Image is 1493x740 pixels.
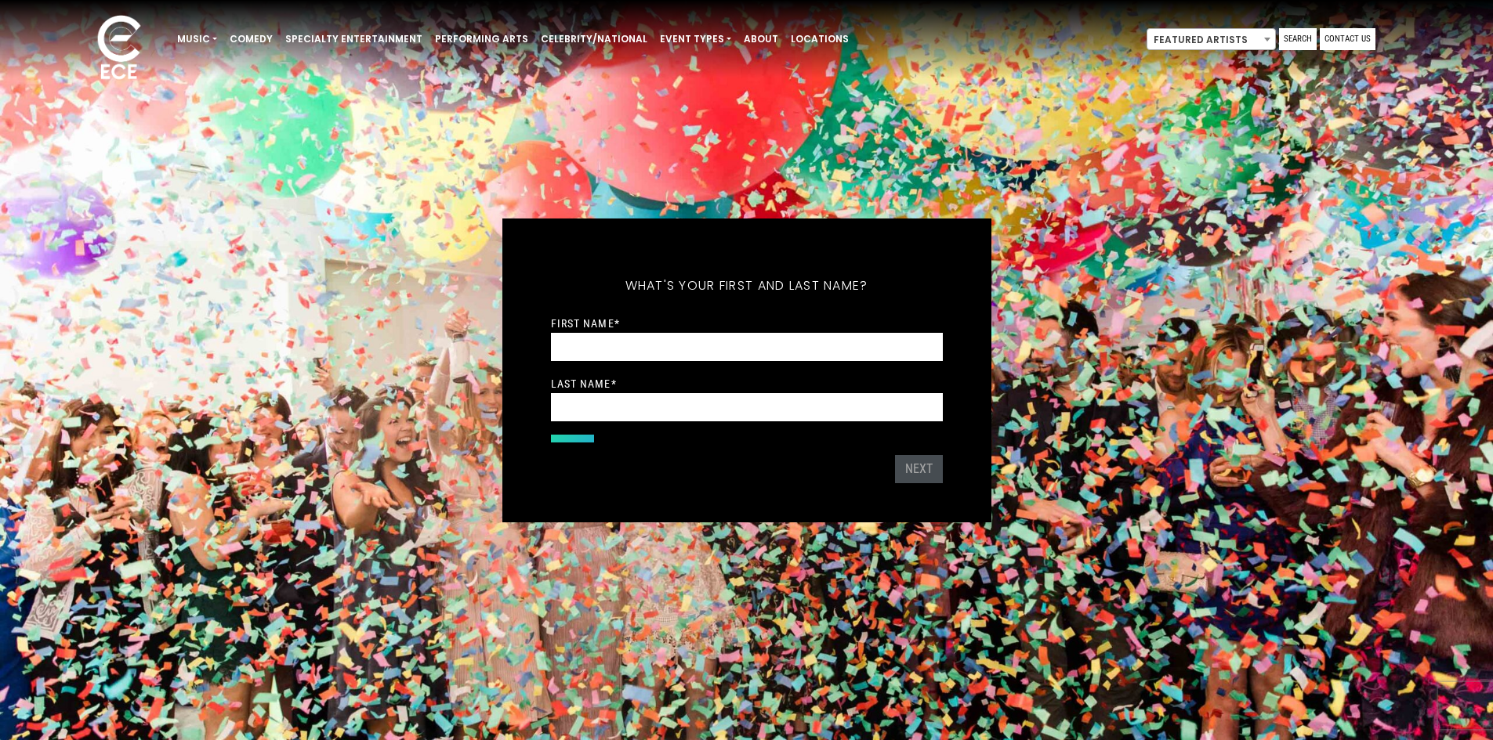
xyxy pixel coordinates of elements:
[279,26,429,52] a: Specialty Entertainment
[1320,28,1375,50] a: Contact Us
[429,26,535,52] a: Performing Arts
[551,377,617,391] label: Last Name
[80,11,158,87] img: ece_new_logo_whitev2-1.png
[1147,29,1275,51] span: Featured Artists
[737,26,785,52] a: About
[1279,28,1317,50] a: Search
[551,258,943,314] h5: What's your first and last name?
[223,26,279,52] a: Comedy
[551,316,620,330] label: First Name
[654,26,737,52] a: Event Types
[1147,28,1276,50] span: Featured Artists
[535,26,654,52] a: Celebrity/National
[785,26,855,52] a: Locations
[171,26,223,52] a: Music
